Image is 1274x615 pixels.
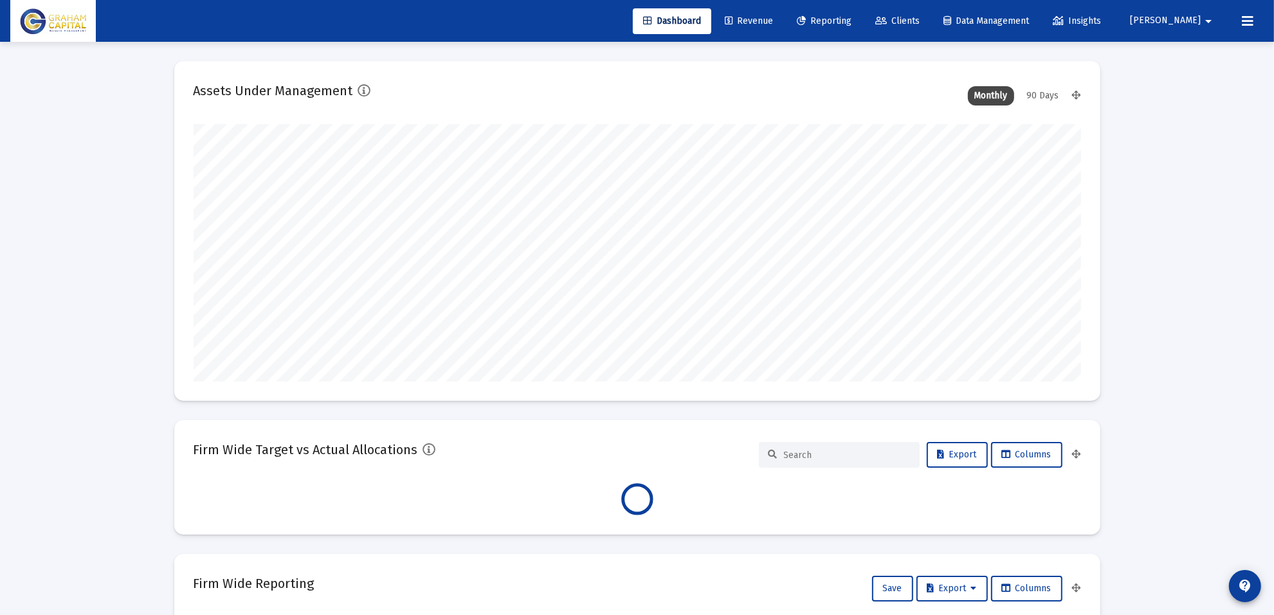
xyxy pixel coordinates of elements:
[1053,15,1101,26] span: Insights
[991,576,1062,601] button: Columns
[865,8,930,34] a: Clients
[927,583,977,594] span: Export
[1021,86,1066,106] div: 90 Days
[787,8,862,34] a: Reporting
[1201,8,1216,34] mat-icon: arrow_drop_down
[643,15,701,26] span: Dashboard
[194,573,314,594] h2: Firm Wide Reporting
[883,583,902,594] span: Save
[1002,449,1051,460] span: Columns
[916,576,988,601] button: Export
[20,8,86,34] img: Dashboard
[1042,8,1111,34] a: Insights
[943,15,1029,26] span: Data Management
[872,576,913,601] button: Save
[784,450,910,461] input: Search
[1237,578,1253,594] mat-icon: contact_support
[714,8,783,34] a: Revenue
[1115,8,1232,33] button: [PERSON_NAME]
[938,449,977,460] span: Export
[875,15,920,26] span: Clients
[633,8,711,34] a: Dashboard
[968,86,1014,106] div: Monthly
[1130,15,1201,26] span: [PERSON_NAME]
[927,442,988,468] button: Export
[194,80,353,101] h2: Assets Under Management
[933,8,1039,34] a: Data Management
[725,15,773,26] span: Revenue
[991,442,1062,468] button: Columns
[1002,583,1051,594] span: Columns
[194,439,418,460] h2: Firm Wide Target vs Actual Allocations
[797,15,851,26] span: Reporting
